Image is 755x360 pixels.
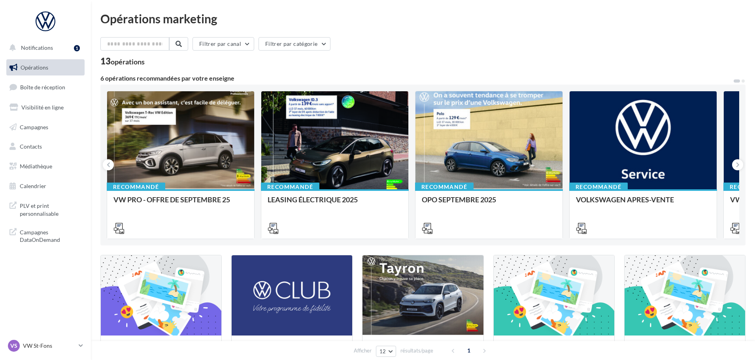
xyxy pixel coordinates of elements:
span: Calendrier [20,183,46,189]
a: PLV et print personnalisable [5,197,86,221]
a: Contacts [5,138,86,155]
div: Recommandé [107,183,165,191]
span: Afficher [354,347,372,354]
span: Visibilité en ligne [21,104,64,111]
span: 1 [462,344,475,357]
span: 12 [379,348,386,354]
a: Opérations [5,59,86,76]
span: Médiathèque [20,163,52,170]
span: résultats/page [400,347,433,354]
span: Notifications [21,44,53,51]
span: VS [10,342,17,350]
a: Médiathèque [5,158,86,175]
span: Contacts [20,143,42,150]
span: Boîte de réception [20,84,65,90]
span: Opérations [21,64,48,71]
a: Boîte de réception [5,79,86,96]
span: Campagnes DataOnDemand [20,227,81,244]
button: Notifications 1 [5,40,83,56]
div: OPO SEPTEMBRE 2025 [422,196,556,211]
div: Recommandé [569,183,628,191]
a: VS VW St-Fons [6,338,85,353]
button: Filtrer par canal [193,37,254,51]
div: 1 [74,45,80,51]
button: Filtrer par catégorie [259,37,330,51]
div: VOLKSWAGEN APRES-VENTE [576,196,710,211]
span: Campagnes [20,123,48,130]
div: 6 opérations recommandées par votre enseigne [100,75,733,81]
div: VW PRO - OFFRE DE SEPTEMBRE 25 [113,196,248,211]
div: LEASING ÉLECTRIQUE 2025 [268,196,402,211]
a: Visibilité en ligne [5,99,86,116]
span: PLV et print personnalisable [20,200,81,217]
div: opérations [111,58,145,65]
p: VW St-Fons [23,342,75,350]
a: Calendrier [5,178,86,194]
button: 12 [376,346,396,357]
a: Campagnes DataOnDemand [5,224,86,247]
div: Recommandé [261,183,319,191]
div: Recommandé [415,183,474,191]
a: Campagnes [5,119,86,136]
div: 13 [100,57,145,66]
div: Opérations marketing [100,13,746,25]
